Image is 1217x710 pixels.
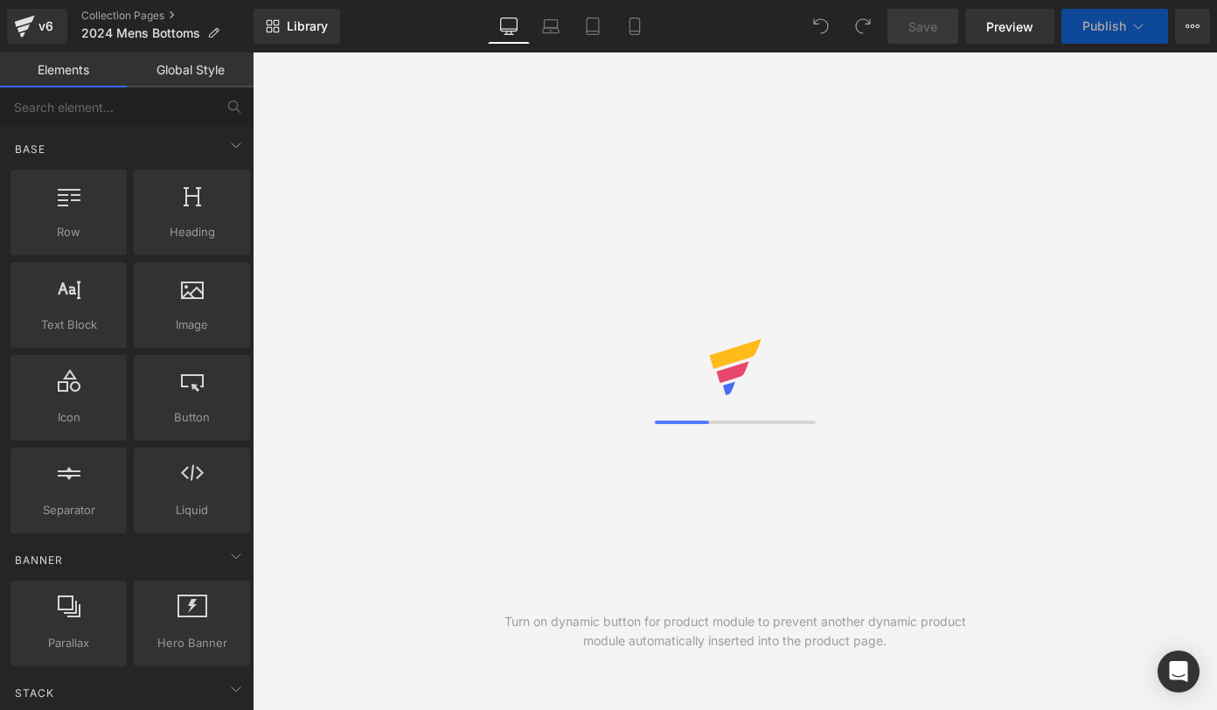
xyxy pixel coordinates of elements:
[908,17,937,36] span: Save
[139,223,245,241] span: Heading
[1175,9,1210,44] button: More
[139,634,245,652] span: Hero Banner
[81,26,200,40] span: 2024 Mens Bottoms
[139,316,245,334] span: Image
[1082,19,1126,33] span: Publish
[614,9,656,44] a: Mobile
[1061,9,1168,44] button: Publish
[16,634,122,652] span: Parallax
[81,9,254,23] a: Collection Pages
[845,9,880,44] button: Redo
[35,15,57,38] div: v6
[803,9,838,44] button: Undo
[254,9,340,44] a: New Library
[13,552,65,568] span: Banner
[16,316,122,334] span: Text Block
[13,685,56,701] span: Stack
[1158,651,1200,693] div: Open Intercom Messenger
[7,9,67,44] a: v6
[494,612,977,651] div: Turn on dynamic button for product module to prevent another dynamic product module automatically...
[16,501,122,519] span: Separator
[13,141,47,157] span: Base
[530,9,572,44] a: Laptop
[986,17,1033,36] span: Preview
[139,408,245,427] span: Button
[16,408,122,427] span: Icon
[488,9,530,44] a: Desktop
[16,223,122,241] span: Row
[572,9,614,44] a: Tablet
[965,9,1054,44] a: Preview
[287,18,328,34] span: Library
[127,52,254,87] a: Global Style
[139,501,245,519] span: Liquid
